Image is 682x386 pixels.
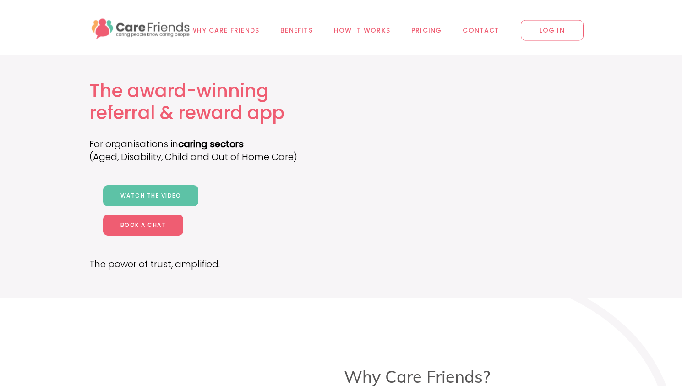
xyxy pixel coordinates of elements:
span: Why Care Friends [190,25,259,36]
p: For organisations in [89,138,319,150]
span: Contact [463,25,499,36]
span: Watch the video [120,192,181,199]
span: How it works [334,25,390,36]
span: Benefits [280,25,313,36]
p: The power of trust, amplified. [89,258,319,270]
span: LOG IN [521,20,584,41]
span: Pricing [411,25,442,36]
a: Watch the video [103,185,199,206]
b: caring sectors [178,138,244,150]
p: (Aged, Disability, Child and Out of Home Care) [89,150,319,163]
h1: The award-winning referral & reward app [89,80,319,124]
a: Book a chat [103,215,184,236]
span: Book a chat [120,221,166,229]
